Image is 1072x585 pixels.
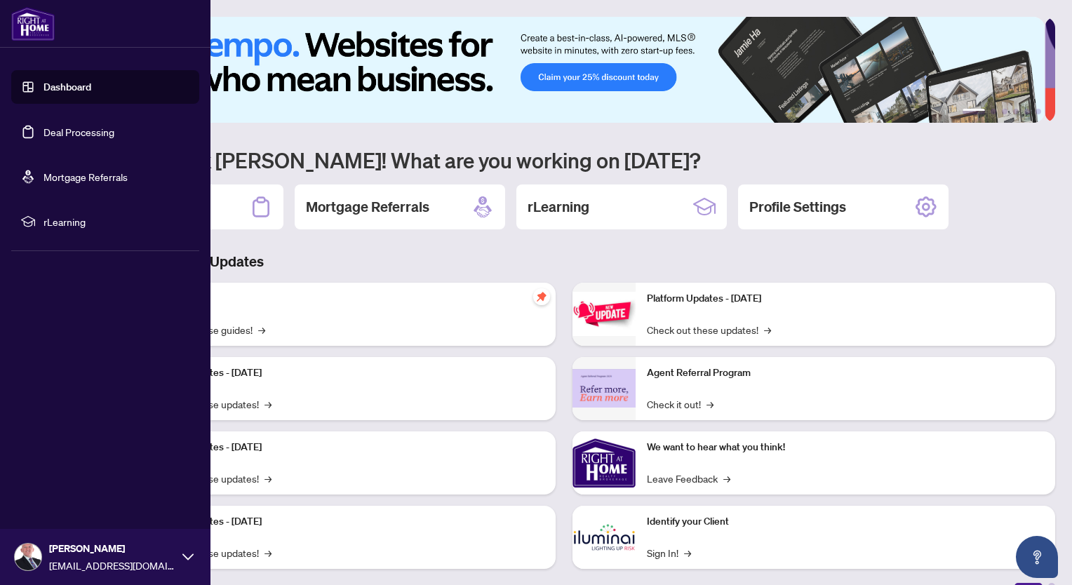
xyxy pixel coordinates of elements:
[572,506,636,569] img: Identify your Client
[1036,109,1041,114] button: 6
[43,170,128,183] a: Mortgage Referrals
[11,7,55,41] img: logo
[73,17,1045,123] img: Slide 0
[306,197,429,217] h2: Mortgage Referrals
[647,440,1044,455] p: We want to hear what you think!
[43,81,91,93] a: Dashboard
[647,365,1044,381] p: Agent Referral Program
[647,396,713,412] a: Check it out!→
[1002,109,1007,114] button: 3
[572,369,636,408] img: Agent Referral Program
[73,252,1055,271] h3: Brokerage & Industry Updates
[647,291,1044,307] p: Platform Updates - [DATE]
[1024,109,1030,114] button: 5
[1013,109,1019,114] button: 4
[647,545,691,560] a: Sign In!→
[684,545,691,560] span: →
[647,322,771,337] a: Check out these updates!→
[647,514,1044,530] p: Identify your Client
[264,396,272,412] span: →
[647,471,730,486] a: Leave Feedback→
[43,126,114,138] a: Deal Processing
[43,214,189,229] span: rLearning
[264,545,272,560] span: →
[49,541,175,556] span: [PERSON_NAME]
[749,197,846,217] h2: Profile Settings
[572,292,636,336] img: Platform Updates - June 23, 2025
[706,396,713,412] span: →
[49,558,175,573] span: [EMAIL_ADDRESS][DOMAIN_NAME]
[764,322,771,337] span: →
[73,147,1055,173] h1: Welcome back [PERSON_NAME]! What are you working on [DATE]?
[147,291,544,307] p: Self-Help
[258,322,265,337] span: →
[147,440,544,455] p: Platform Updates - [DATE]
[723,471,730,486] span: →
[264,471,272,486] span: →
[1016,536,1058,578] button: Open asap
[991,109,996,114] button: 2
[533,288,550,305] span: pushpin
[147,365,544,381] p: Platform Updates - [DATE]
[528,197,589,217] h2: rLearning
[15,544,41,570] img: Profile Icon
[572,431,636,495] img: We want to hear what you think!
[147,514,544,530] p: Platform Updates - [DATE]
[963,109,985,114] button: 1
